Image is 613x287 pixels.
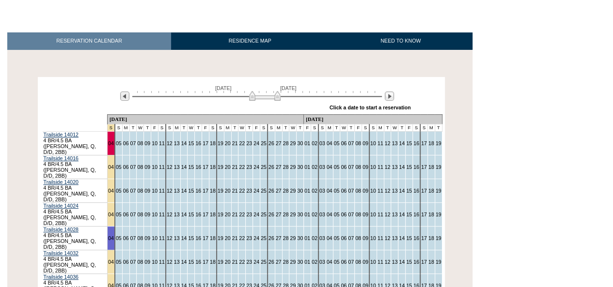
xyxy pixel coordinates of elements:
td: 04 [326,131,333,155]
td: 16 [413,226,420,250]
td: 06 [122,131,129,155]
td: T [384,124,391,131]
td: F [406,124,413,131]
td: 04 [326,226,333,250]
td: 05 [115,179,122,202]
td: S [158,124,165,131]
td: 25 [260,155,267,179]
td: 08 [355,155,362,179]
td: 19 [217,131,224,155]
td: 05 [115,202,122,226]
td: 15 [406,202,413,226]
td: 09 [144,202,151,226]
td: 07 [129,155,137,179]
a: 04 [108,140,114,146]
td: 30 [297,202,304,226]
td: 19 [435,131,442,155]
td: 06 [340,202,347,226]
td: 13 [391,202,398,226]
td: W [340,124,347,131]
td: 07 [347,131,355,155]
td: 08 [137,155,144,179]
td: 13 [391,226,398,250]
td: 07 [347,202,355,226]
td: 11 [377,155,384,179]
td: S [166,124,173,131]
td: 06 [122,179,129,202]
td: 05 [333,226,340,250]
a: Trailside 14012 [44,132,79,137]
td: 09 [362,226,369,250]
td: 29 [289,202,297,226]
td: 02 [311,155,318,179]
td: 05 [115,226,122,250]
td: 09 [362,179,369,202]
span: [DATE] [215,85,232,91]
td: 14 [180,202,188,226]
td: 10 [369,226,377,250]
td: 22 [238,131,246,155]
td: 04 [326,155,333,179]
td: 28 [282,131,289,155]
td: 16 [195,131,202,155]
td: S [217,124,224,131]
td: W [289,124,297,131]
td: 30 [297,226,304,250]
td: 06 [340,155,347,179]
td: F [253,124,260,131]
td: S [362,124,369,131]
td: T [297,124,304,131]
td: 17 [202,155,209,179]
td: 08 [355,202,362,226]
td: 20 [224,179,231,202]
td: 18 [209,226,217,250]
td: 10 [369,202,377,226]
td: 09 [362,202,369,226]
td: 03 [318,202,326,226]
td: 29 [289,226,297,250]
td: 23 [246,226,253,250]
td: 01 [304,226,311,250]
td: 21 [231,155,238,179]
td: 08 [355,131,362,155]
td: S [369,124,377,131]
td: 01 [304,202,311,226]
td: 12 [166,226,173,250]
td: 26 [267,202,275,226]
td: 23 [246,202,253,226]
td: 06 [340,179,347,202]
td: T [231,124,238,131]
td: F [304,124,311,131]
a: Trailside 14024 [44,203,79,209]
td: 30 [297,131,304,155]
td: 15 [406,131,413,155]
td: 24 [253,226,260,250]
td: 27 [275,155,282,179]
td: 30 [297,155,304,179]
a: RESIDENCE MAP [171,32,329,49]
td: 23 [246,179,253,202]
td: T [195,124,202,131]
td: 12 [384,179,391,202]
td: 29 [289,131,297,155]
td: 10 [151,131,158,155]
td: 17 [420,179,427,202]
td: 04 [107,250,114,273]
td: 06 [122,202,129,226]
td: 20 [224,131,231,155]
td: 07 [347,179,355,202]
td: 18 [209,155,217,179]
a: Trailside 14020 [44,179,79,185]
td: 14 [398,202,406,226]
td: 21 [231,179,238,202]
td: M [224,124,231,131]
td: 02 [311,179,318,202]
td: 30 [297,179,304,202]
td: 23 [246,131,253,155]
td: 12 [166,155,173,179]
td: 01 [304,131,311,155]
td: 16 [195,179,202,202]
td: W [391,124,398,131]
td: 05 [115,155,122,179]
td: 15 [188,179,195,202]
